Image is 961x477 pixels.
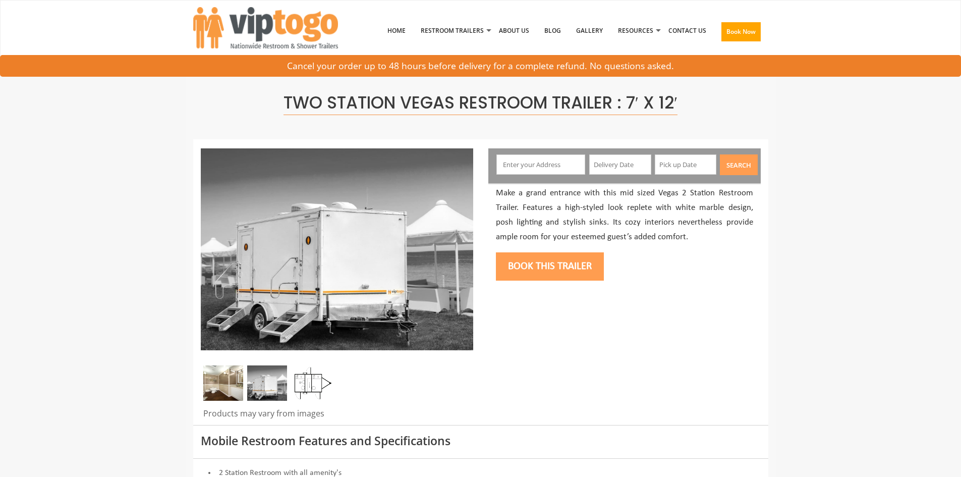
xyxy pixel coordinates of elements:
[496,186,753,245] p: Make a grand entrance with this mid sized Vegas 2 Station Restroom Trailer. Features a high-style...
[203,365,243,401] img: Inside of complete restroom with a stall and mirror
[655,154,717,175] input: Pick up Date
[413,5,491,57] a: Restroom Trailers
[721,22,761,41] button: Book Now
[491,5,537,57] a: About Us
[201,408,473,425] div: Products may vary from images
[714,5,768,63] a: Book Now
[193,7,338,48] img: VIPTOGO
[496,252,604,281] button: Book this trailer
[569,5,610,57] a: Gallery
[589,154,651,175] input: Delivery Date
[610,5,661,57] a: Resources
[720,154,758,175] button: Search
[380,5,413,57] a: Home
[292,365,331,401] img: Floor Plan of 2 station restroom with sink and toilet
[537,5,569,57] a: Blog
[247,365,287,401] img: Side view of two station restroom trailer with separate doors for males and females
[284,91,677,115] span: Two Station Vegas Restroom Trailer : 7′ x 12′
[201,435,761,447] h3: Mobile Restroom Features and Specifications
[201,148,473,350] img: Side view of two station restroom trailer with separate doors for males and females
[661,5,714,57] a: Contact Us
[496,154,585,175] input: Enter your Address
